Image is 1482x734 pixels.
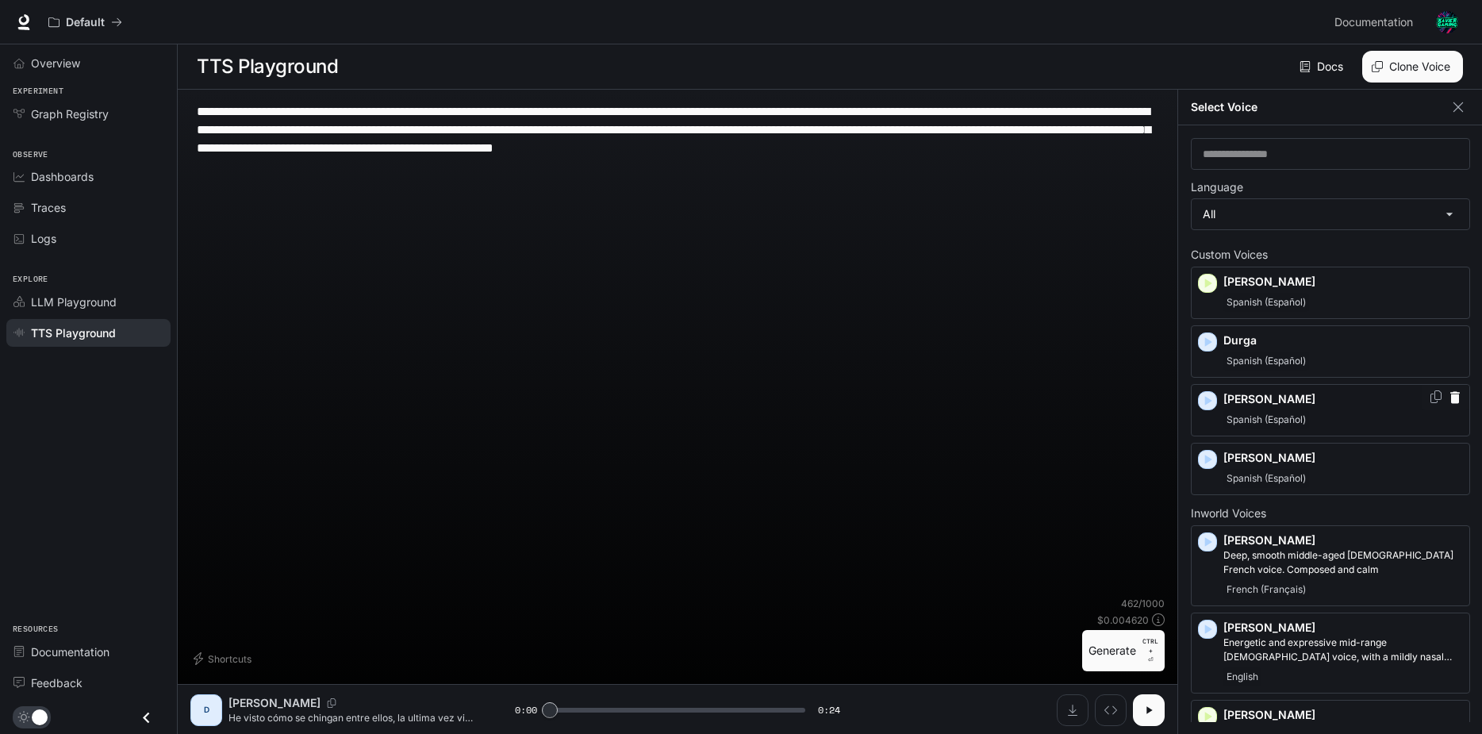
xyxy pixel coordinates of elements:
[1223,548,1463,577] p: Deep, smooth middle-aged male French voice. Composed and calm
[31,55,80,71] span: Overview
[1223,532,1463,548] p: [PERSON_NAME]
[1223,352,1309,371] span: Spanish (Español)
[1223,667,1261,686] span: English
[1142,636,1158,655] p: CTRL +
[31,325,116,341] span: TTS Playground
[1097,613,1149,627] p: $ 0.004620
[6,638,171,666] a: Documentation
[197,51,338,83] h1: TTS Playground
[6,288,171,316] a: LLM Playground
[32,708,48,725] span: Dark mode toggle
[1095,694,1127,726] button: Inspect
[31,230,56,247] span: Logs
[1223,332,1463,348] p: Durga
[1328,6,1425,38] a: Documentation
[31,674,83,691] span: Feedback
[1431,6,1463,38] button: User avatar
[1436,11,1458,33] img: User avatar
[228,711,477,724] p: He visto cómo se chingan entre ellos, la ultima vez vi como el se estaba jalando el pito mientras...
[1191,182,1243,193] p: Language
[1223,580,1309,599] span: French (Français)
[6,49,171,77] a: Overview
[6,319,171,347] a: TTS Playground
[1223,707,1463,723] p: [PERSON_NAME]
[1223,274,1463,290] p: [PERSON_NAME]
[1192,199,1469,229] div: All
[1121,597,1165,610] p: 462 / 1000
[31,168,94,185] span: Dashboards
[31,644,109,660] span: Documentation
[1296,51,1350,83] a: Docs
[1191,249,1470,260] p: Custom Voices
[228,695,321,711] p: [PERSON_NAME]
[1082,630,1165,671] button: GenerateCTRL +⏎
[66,16,105,29] p: Default
[31,106,109,122] span: Graph Registry
[194,697,219,723] div: D
[6,100,171,128] a: Graph Registry
[1223,391,1463,407] p: [PERSON_NAME]
[818,702,840,718] span: 0:24
[6,194,171,221] a: Traces
[1223,469,1309,488] span: Spanish (Español)
[1334,13,1413,33] span: Documentation
[31,294,117,310] span: LLM Playground
[1142,636,1158,665] p: ⏎
[6,163,171,190] a: Dashboards
[41,6,129,38] button: All workspaces
[31,199,66,216] span: Traces
[1223,620,1463,636] p: [PERSON_NAME]
[1057,694,1088,726] button: Download audio
[321,698,343,708] button: Copy Voice ID
[190,646,258,671] button: Shortcuts
[1428,390,1444,403] button: Copy Voice ID
[1223,450,1463,466] p: [PERSON_NAME]
[1362,51,1463,83] button: Clone Voice
[129,701,164,734] button: Close drawer
[1223,410,1309,429] span: Spanish (Español)
[1223,293,1309,312] span: Spanish (Español)
[6,669,171,697] a: Feedback
[1191,508,1470,519] p: Inworld Voices
[6,225,171,252] a: Logs
[1223,636,1463,664] p: Energetic and expressive mid-range male voice, with a mildly nasal quality
[515,702,537,718] span: 0:00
